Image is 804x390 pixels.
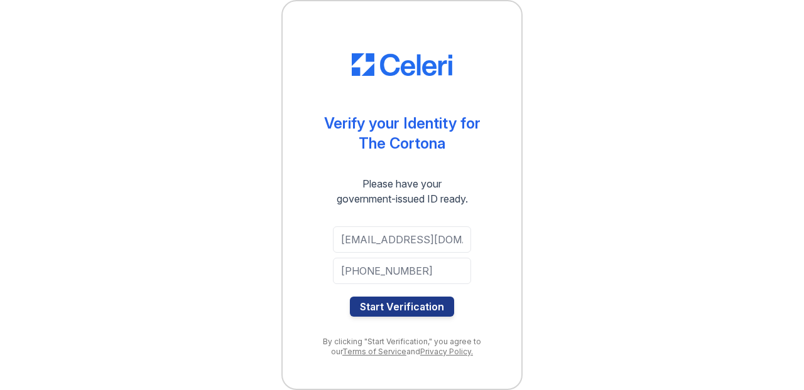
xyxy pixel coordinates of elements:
[352,53,452,76] img: CE_Logo_Blue-a8612792a0a2168367f1c8372b55b34899dd931a85d93a1a3d3e32e68fde9ad4.png
[420,347,473,356] a: Privacy Policy.
[324,113,481,154] div: Verify your Identity for The Cortona
[333,226,471,253] input: Email
[350,297,454,317] button: Start Verification
[342,347,406,356] a: Terms of Service
[308,337,496,357] div: By clicking "Start Verification," you agree to our and
[314,176,491,206] div: Please have your government-issued ID ready.
[333,258,471,284] input: Phone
